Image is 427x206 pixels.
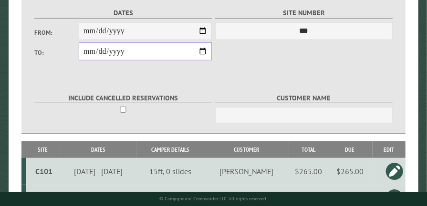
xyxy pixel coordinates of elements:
[34,8,212,19] label: Dates
[289,158,327,185] td: $265.00
[289,141,327,158] th: Total
[327,141,373,158] th: Due
[137,158,204,185] td: 15ft, 0 slides
[204,141,289,158] th: Customer
[61,167,135,176] div: [DATE] - [DATE]
[26,141,60,158] th: Site
[137,141,204,158] th: Camper Details
[215,93,393,104] label: Customer Name
[215,8,393,19] label: Site Number
[34,28,79,37] label: From:
[34,93,212,104] label: Include Cancelled Reservations
[30,167,58,176] div: C101
[60,141,137,158] th: Dates
[204,158,289,185] td: [PERSON_NAME]
[327,158,373,185] td: $265.00
[34,48,79,57] label: To:
[160,196,268,202] small: © Campground Commander LLC. All rights reserved.
[373,141,406,158] th: Edit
